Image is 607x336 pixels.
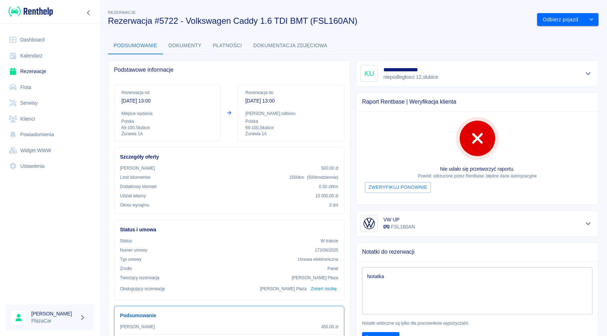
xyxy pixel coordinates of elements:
p: [DATE] 13:00 [245,97,337,105]
p: [PERSON_NAME] odbioru [245,110,337,117]
button: Podsumowanie [108,37,163,54]
a: Renthelp logo [6,6,53,17]
p: [PERSON_NAME] Płaza [260,286,307,292]
p: 69-100 , Słubice [245,125,337,131]
span: Rezerwacje [108,10,136,15]
p: Typ umowy [120,256,141,263]
p: Status [120,238,132,244]
p: 1500 km [289,174,338,181]
p: Miejsce wydania [121,110,213,117]
a: Rezerwacje [6,64,94,79]
p: Polska [245,118,337,125]
button: Zmień osobę [310,284,338,294]
button: Zweryfikuj ponownie [365,182,431,193]
img: Image [362,216,376,231]
p: [PERSON_NAME] [120,165,155,171]
button: Płatności [207,37,248,54]
div: KU [361,65,378,82]
a: Kalendarz [6,48,94,64]
p: 450,00 zł [321,324,338,330]
button: Dokumentacja zdjęciowa [248,37,333,54]
a: Flota [6,79,94,95]
p: Obsługujący rezerwację [120,286,165,292]
a: Powiadomienia [6,127,94,143]
p: [DATE] 13:00 [121,97,213,105]
p: Powód: odrzucone przez Rentbase: błędne dane autoryzacyjne [362,173,592,179]
h6: Podsumowanie [120,312,338,319]
button: Odbierz pojazd [537,13,584,26]
p: Numer umowy [120,247,147,253]
p: Rezerwacja do [245,89,337,96]
p: FSL160AN [383,223,415,231]
a: Widget WWW [6,143,94,159]
button: Pokaż szczegóły [583,219,594,228]
p: Limit kilometrów [120,174,150,181]
h3: Rezerwacja #5722 - Volkswagen Caddy 1.6 TDI BMT (FSL160AN) [108,16,531,26]
p: Okres wynajmu [120,202,149,208]
h6: Szczegóły oferty [120,153,338,161]
p: 500,00 zł [321,165,338,171]
a: Dashboard [6,32,94,48]
a: Serwisy [6,95,94,111]
h6: [PERSON_NAME] [31,310,77,317]
p: Dodatkowy kilometr [120,183,157,190]
p: [PERSON_NAME] Płaza [292,275,338,281]
p: 0,50 zł /km [319,183,338,190]
p: Żurawia 1A [245,131,337,137]
p: W trakcie [321,238,338,244]
p: PlazaCar [31,317,77,325]
p: Żrodło [120,265,132,272]
p: Udział własny [120,193,146,199]
img: Renthelp logo [9,6,53,17]
p: Żurawia 1A [121,131,213,137]
button: Pokaż szczegóły [583,68,594,78]
p: 10 000,00 zł [315,193,338,199]
p: [PERSON_NAME] [120,324,155,330]
p: 69-100 , Słubice [121,125,213,131]
span: ( 500 km dziennie ) [307,175,338,180]
a: Ustawienia [6,158,94,174]
span: Raport Rentbase | Weryfikacja klienta [362,98,592,105]
p: niepodległosci 12 , słubice [383,73,439,81]
p: Polska [121,118,213,125]
p: Panel [328,265,339,272]
p: Tworzący rezerwację [120,275,159,281]
h6: VW UP [383,216,415,223]
button: Dokumenty [163,37,207,54]
p: Notatki widoczne są tylko dla pracowników wypożyczalni. [362,320,592,326]
p: Nie udało się przetworzyć raportu. [362,165,592,173]
p: 3 dni [329,202,338,208]
button: Zwiń nawigację [83,8,94,17]
p: 173/08/2025 [315,247,338,253]
a: Klienci [6,111,94,127]
button: drop-down [584,13,598,26]
span: Podstawowe informacje [114,66,344,73]
p: Umowa elektroniczna [298,256,338,263]
p: Rezerwacja od [121,89,213,96]
h6: Status i umowa [120,226,338,233]
span: Notatki do rezerwacji [362,248,592,255]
